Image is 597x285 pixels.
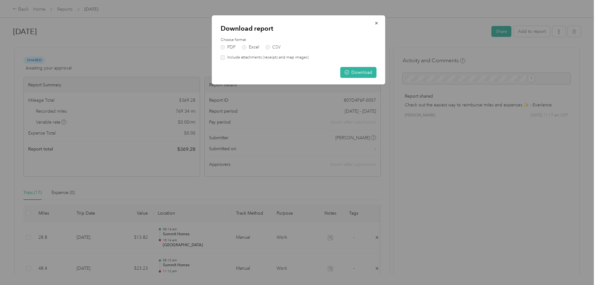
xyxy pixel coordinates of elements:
[242,45,259,49] label: Excel
[266,45,281,49] label: CSV
[221,37,377,43] label: Choose format
[221,24,377,33] p: Download report
[340,67,377,78] button: Download
[221,45,236,49] label: PDF
[225,55,309,60] label: Include attachments (receipts and map images)
[562,250,597,285] iframe: Everlance-gr Chat Button Frame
